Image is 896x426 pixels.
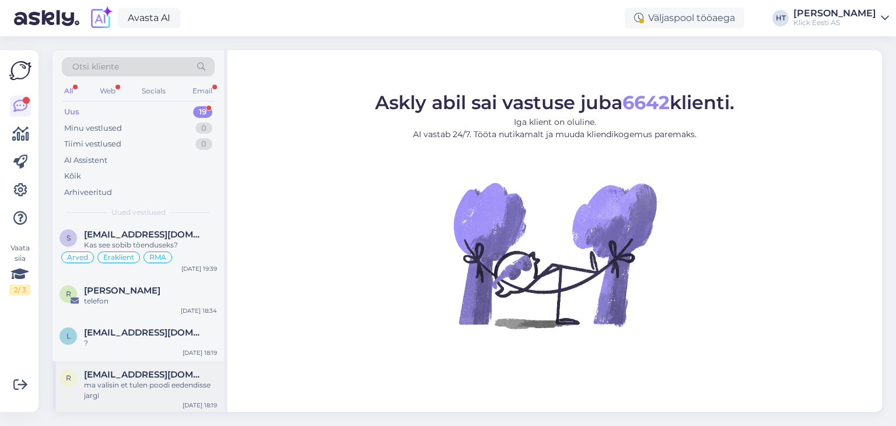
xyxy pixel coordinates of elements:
[62,83,75,99] div: All
[64,123,122,134] div: Minu vestlused
[181,306,217,315] div: [DATE] 18:34
[84,369,205,380] span: rolandresev1@gmail.com
[66,233,71,242] span: s
[111,207,166,218] span: Uued vestlused
[375,116,734,141] p: Iga klient on oluline. AI vastab 24/7. Tööta nutikamalt ja muuda kliendikogemus paremaks.
[139,83,168,99] div: Socials
[183,348,217,357] div: [DATE] 18:19
[84,240,217,250] div: Kas see sobib tõenduseks?
[64,138,121,150] div: Tiimi vestlused
[625,8,744,29] div: Väljaspool tööaega
[195,138,212,150] div: 0
[89,6,113,30] img: explore-ai
[793,9,889,27] a: [PERSON_NAME]Klick Eesti AS
[183,401,217,410] div: [DATE] 18:19
[67,254,88,261] span: Arved
[622,91,670,114] b: 6642
[72,61,119,73] span: Otsi kliente
[84,380,217,401] div: ma valisin et tulen poodi eedendisse jargi
[64,106,79,118] div: Uus
[97,83,118,99] div: Web
[195,123,212,134] div: 0
[193,106,212,118] div: 19
[793,9,876,18] div: [PERSON_NAME]
[9,285,30,295] div: 2 / 3
[66,373,71,382] span: r
[84,229,205,240] span: stellasarv@gmail.com
[9,60,32,82] img: Askly Logo
[66,289,71,298] span: r
[64,155,107,166] div: AI Assistent
[64,187,112,198] div: Arhiveeritud
[9,243,30,295] div: Vaata siia
[793,18,876,27] div: Klick Eesti AS
[103,254,134,261] span: Eraklient
[118,8,180,28] a: Avasta AI
[84,285,160,296] span: roland Resev
[450,150,660,360] img: No Chat active
[84,296,217,306] div: telefon
[375,91,734,114] span: Askly abil sai vastuse juba klienti.
[66,331,71,340] span: L
[190,83,215,99] div: Email
[772,10,789,26] div: HT
[149,254,166,261] span: RMA
[181,264,217,273] div: [DATE] 19:39
[64,170,81,182] div: Kõik
[84,327,205,338] span: Lenapavlova294@gmail.com
[84,338,217,348] div: ?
